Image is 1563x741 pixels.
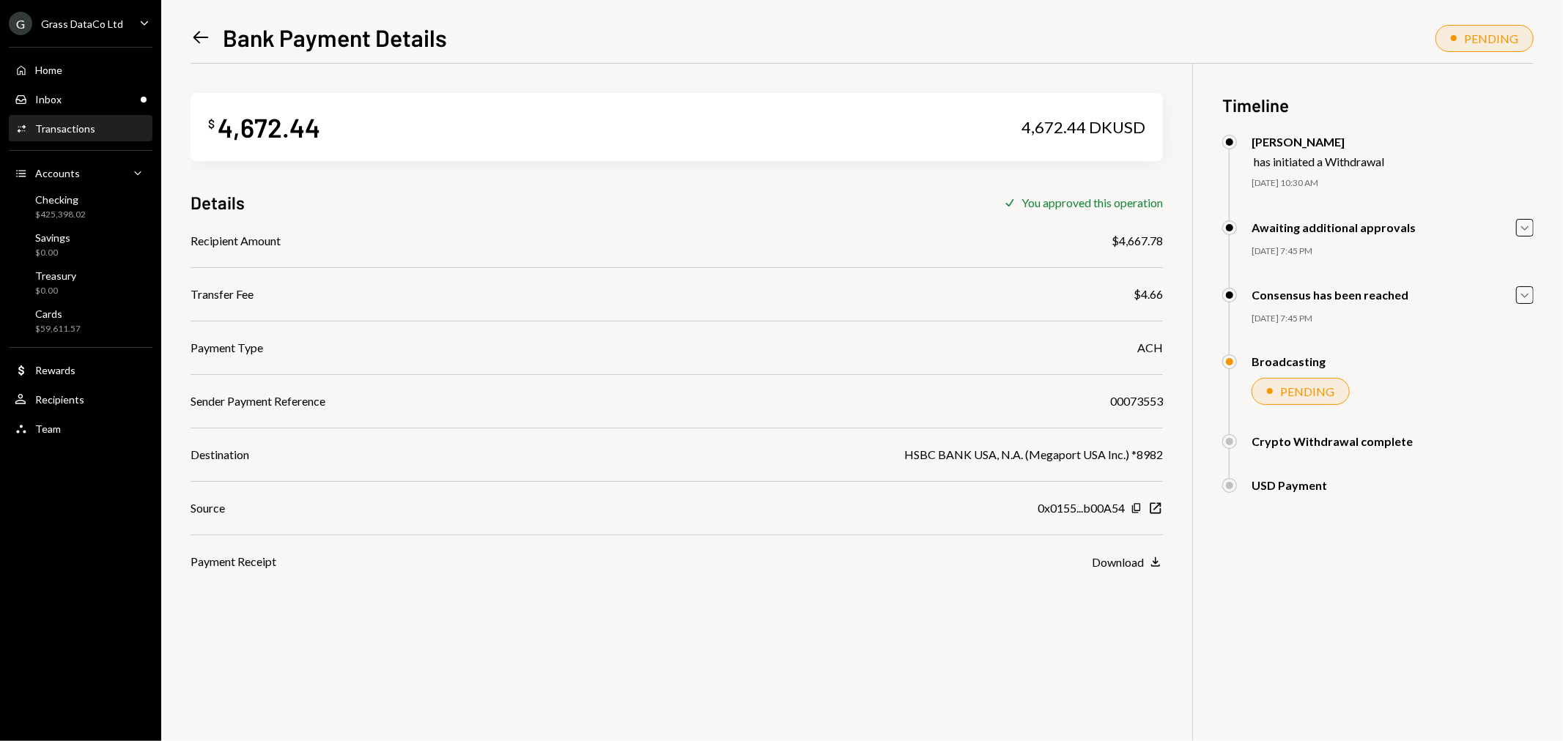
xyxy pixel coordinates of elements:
[904,446,1163,463] div: HSBC BANK USA, N.A. (Megaport USA Inc.) *8982
[1021,117,1145,138] div: 4,672.44 DKUSD
[9,56,152,83] a: Home
[1280,384,1334,398] div: PENDING
[1038,499,1125,517] div: 0x0155...b00A54
[9,227,152,262] a: Savings$0.00
[35,209,86,221] div: $425,398.02
[191,339,263,357] div: Payment Type
[35,193,86,206] div: Checking
[35,364,75,376] div: Rewards
[9,86,152,112] a: Inbox
[1252,135,1384,149] div: [PERSON_NAME]
[41,18,123,30] div: Grass DataCo Ltd
[191,286,254,303] div: Transfer Fee
[35,167,80,179] div: Accounts
[191,190,245,215] h3: Details
[1252,220,1416,234] div: Awaiting additional approvals
[35,308,81,320] div: Cards
[35,422,61,435] div: Team
[191,499,225,517] div: Source
[1252,478,1327,492] div: USD Payment
[1252,434,1413,448] div: Crypto Withdrawal complete
[1092,555,1144,569] div: Download
[1252,288,1408,302] div: Consensus has been reached
[9,386,152,412] a: Recipients
[1252,313,1534,325] div: [DATE] 7:45 PM
[35,393,84,406] div: Recipients
[35,231,70,244] div: Savings
[35,285,76,297] div: $0.00
[1092,554,1163,570] button: Download
[9,357,152,383] a: Rewards
[1464,31,1518,45] div: PENDING
[191,553,276,570] div: Payment Receipt
[218,111,320,144] div: 4,672.44
[1252,177,1534,190] div: [DATE] 10:30 AM
[1112,232,1163,250] div: $4,667.78
[35,247,70,259] div: $0.00
[35,269,76,282] div: Treasury
[1134,286,1163,303] div: $4.66
[9,12,32,35] div: G
[208,116,215,131] div: $
[9,303,152,338] a: Cards$59,611.57
[35,64,62,76] div: Home
[191,392,325,410] div: Sender Payment Reference
[35,323,81,335] div: $59,611.57
[1137,339,1163,357] div: ACH
[9,265,152,300] a: Treasury$0.00
[1110,392,1163,410] div: 00073553
[1254,154,1384,168] div: has initiated a Withdrawal
[9,160,152,186] a: Accounts
[1252,354,1326,368] div: Broadcasting
[1222,93,1534,117] h3: Timeline
[1252,245,1534,258] div: [DATE] 7:45 PM
[223,23,447,52] h1: Bank Payment Details
[35,122,95,135] div: Transactions
[9,115,152,141] a: Transactions
[1021,196,1163,209] div: You approved this operation
[9,189,152,224] a: Checking$425,398.02
[191,446,249,463] div: Destination
[191,232,281,250] div: Recipient Amount
[9,415,152,442] a: Team
[35,93,62,105] div: Inbox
